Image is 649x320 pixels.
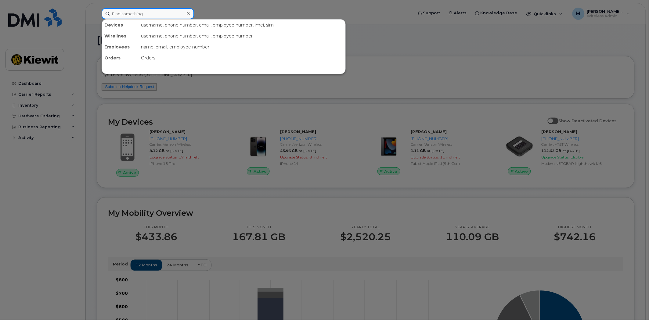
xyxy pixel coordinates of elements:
[139,20,345,30] div: username, phone number, email, employee number, imei, sim
[622,293,644,315] iframe: Messenger Launcher
[102,30,139,41] div: Wirelines
[102,52,139,63] div: Orders
[102,41,139,52] div: Employees
[139,41,345,52] div: name, email, employee number
[139,30,345,41] div: username, phone number, email, employee number
[102,20,139,30] div: Devices
[139,52,345,63] div: Orders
